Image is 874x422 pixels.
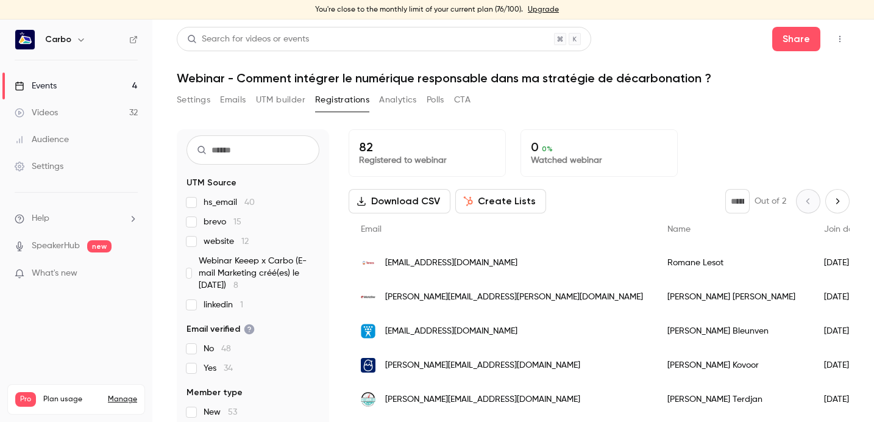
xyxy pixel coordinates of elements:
span: New [204,406,237,418]
span: 40 [244,198,255,207]
span: UTM Source [187,177,236,189]
button: CTA [454,90,471,110]
div: [DATE] [812,280,874,314]
div: [DATE] [812,348,874,382]
button: Settings [177,90,210,110]
div: Settings [15,160,63,173]
p: 0 [531,140,667,154]
div: [PERSON_NAME] Bleunven [655,314,812,348]
button: Create Lists [455,189,546,213]
span: hs_email [204,196,255,209]
img: worldline.ca [361,290,375,304]
span: Pro [15,392,36,407]
p: Out of 2 [755,195,786,207]
p: Registered to webinar [359,154,496,166]
button: Registrations [315,90,369,110]
img: tereos.com [361,256,375,270]
button: Analytics [379,90,417,110]
span: Email [361,225,382,234]
button: Polls [427,90,444,110]
span: 48 [221,345,231,353]
p: 82 [359,140,496,154]
span: 1 [240,301,243,309]
span: What's new [32,267,77,280]
div: Audience [15,134,69,146]
div: [DATE] [812,382,874,417]
div: [PERSON_NAME] [PERSON_NAME] [655,280,812,314]
button: Download CSV [349,189,450,213]
span: [PERSON_NAME][EMAIL_ADDRESS][PERSON_NAME][DOMAIN_NAME] [385,291,643,304]
img: nutergia.fr [361,324,375,338]
iframe: Noticeable Trigger [123,268,138,279]
span: 15 [233,218,241,226]
span: Email verified [187,323,255,335]
span: Help [32,212,49,225]
img: Carbo [15,30,35,49]
h6: Carbo [45,34,71,46]
div: [PERSON_NAME] Terdjan [655,382,812,417]
a: SpeakerHub [32,240,80,252]
span: Member type [187,387,243,399]
a: Manage [108,395,137,404]
span: brevo [204,216,241,228]
span: 34 [224,364,233,373]
span: Name [667,225,691,234]
button: UTM builder [256,90,305,110]
div: Romane Lesot [655,246,812,280]
button: Share [772,27,820,51]
span: new [87,240,112,252]
div: Search for videos or events [187,33,309,46]
div: [PERSON_NAME] Kovoor [655,348,812,382]
span: Join date [824,225,862,234]
span: [EMAIL_ADDRESS][DOMAIN_NAME] [385,257,517,270]
span: [PERSON_NAME][EMAIL_ADDRESS][DOMAIN_NAME] [385,393,580,406]
span: website [204,235,249,248]
img: panopli.co [361,358,375,373]
div: Events [15,80,57,92]
button: Emails [220,90,246,110]
span: 12 [241,237,249,246]
span: 0 % [542,145,553,153]
h1: Webinar - Comment intégrer le numérique responsable dans ma stratégie de décarbonation ? [177,71,850,85]
span: No [204,343,231,355]
p: Watched webinar [531,154,667,166]
img: lesjantesdunord.org [361,392,375,407]
span: linkedin [204,299,243,311]
span: 8 [233,281,238,290]
a: Upgrade [528,5,559,15]
span: 53 [228,408,237,417]
span: Webinar Keeep x Carbo (E-mail Marketing créé(es) le [DATE]) [199,255,319,291]
span: Plan usage [43,395,101,404]
div: [DATE] [812,246,874,280]
div: [DATE] [812,314,874,348]
span: Yes [204,362,233,374]
span: [EMAIL_ADDRESS][DOMAIN_NAME] [385,325,517,338]
div: Videos [15,107,58,119]
li: help-dropdown-opener [15,212,138,225]
span: [PERSON_NAME][EMAIL_ADDRESS][DOMAIN_NAME] [385,359,580,372]
button: Next page [825,189,850,213]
